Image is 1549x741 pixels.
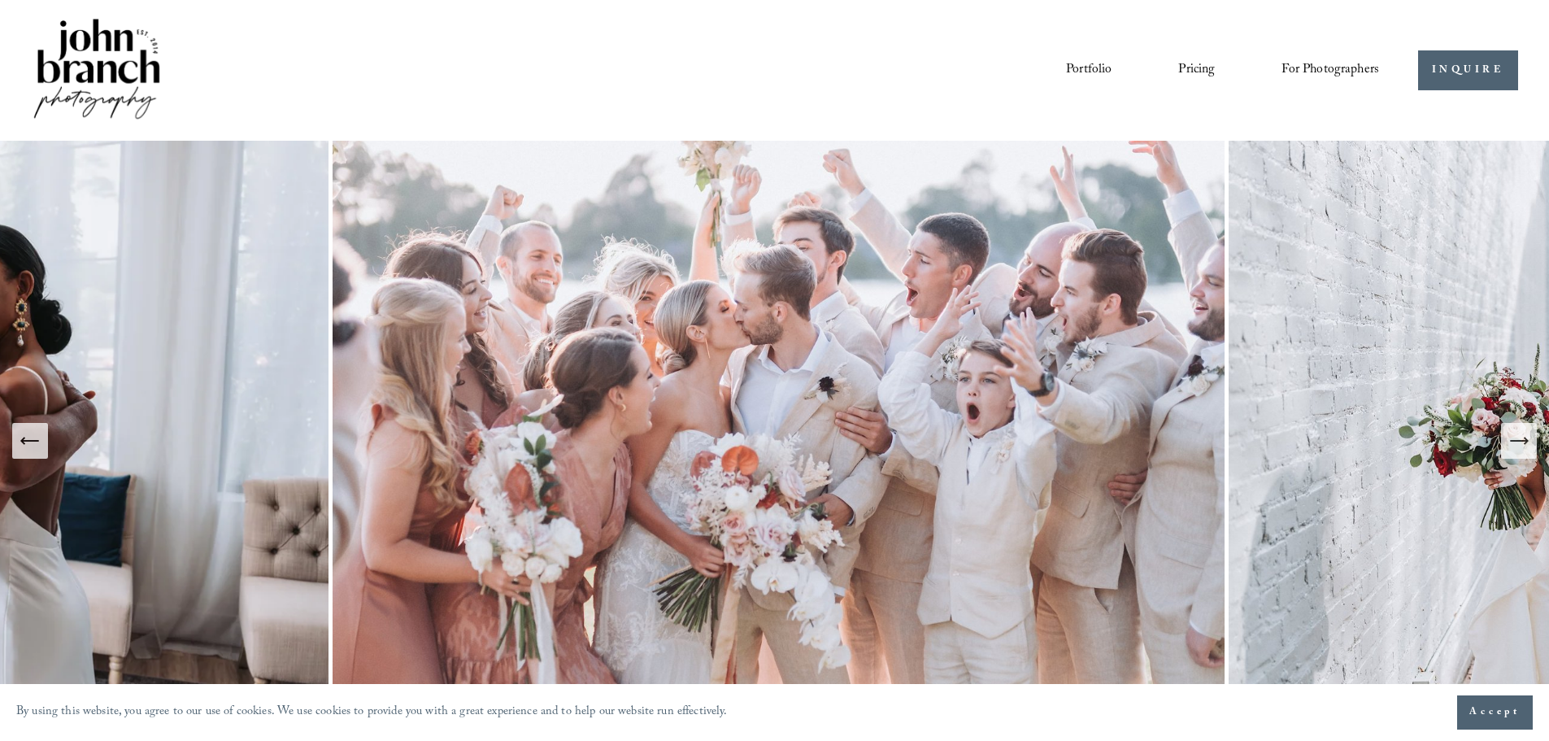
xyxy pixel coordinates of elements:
span: For Photographers [1281,58,1379,83]
button: Previous Slide [12,423,48,459]
a: INQUIRE [1418,50,1518,90]
img: A wedding party celebrating outdoors, featuring a bride and groom kissing amidst cheering bridesm... [329,141,1229,741]
a: folder dropdown [1281,56,1379,84]
button: Accept [1457,695,1533,730]
a: Portfolio [1066,56,1112,84]
button: Next Slide [1501,423,1537,459]
img: John Branch IV Photography [31,15,163,125]
p: By using this website, you agree to our use of cookies. We use cookies to provide you with a grea... [16,701,728,725]
span: Accept [1469,704,1521,721]
a: Pricing [1178,56,1215,84]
